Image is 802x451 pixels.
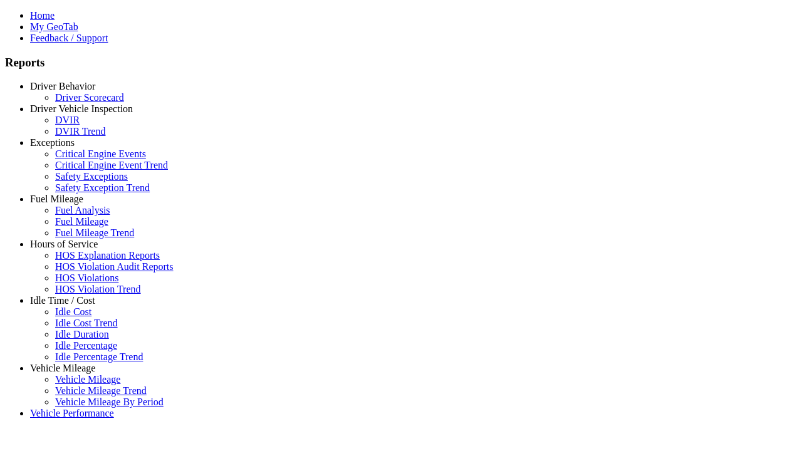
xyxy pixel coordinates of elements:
a: Driver Scorecard [55,92,124,103]
a: Fuel Mileage Trend [55,227,134,238]
a: Critical Engine Event Trend [55,160,168,170]
a: DVIR [55,115,80,125]
a: Hours of Service [30,239,98,249]
a: Idle Time / Cost [30,295,95,306]
a: HOS Explanation Reports [55,250,160,261]
a: Idle Percentage Trend [55,351,143,362]
a: My GeoTab [30,21,78,32]
a: Idle Duration [55,329,109,340]
a: Vehicle Performance [30,408,114,418]
a: Feedback / Support [30,33,108,43]
a: Vehicle Mileage By Period [55,397,164,407]
a: Exceptions [30,137,75,148]
a: Home [30,10,55,21]
a: Vehicle Mileage [30,363,95,373]
a: Idle Cost Trend [55,318,118,328]
a: Fuel Mileage [55,216,108,227]
h3: Reports [5,56,797,70]
a: Driver Vehicle Inspection [30,103,133,114]
a: Idle Percentage [55,340,117,351]
a: HOS Violation Trend [55,284,141,294]
a: Fuel Analysis [55,205,110,215]
a: Vehicle Mileage [55,374,120,385]
a: Safety Exceptions [55,171,128,182]
a: Fuel Mileage [30,194,83,204]
a: Critical Engine Events [55,148,146,159]
a: Driver Behavior [30,81,95,91]
a: DVIR Trend [55,126,105,137]
a: Vehicle Mileage Trend [55,385,147,396]
a: HOS Violation Audit Reports [55,261,174,272]
a: Idle Cost [55,306,91,317]
a: HOS Violations [55,272,118,283]
a: Safety Exception Trend [55,182,150,193]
